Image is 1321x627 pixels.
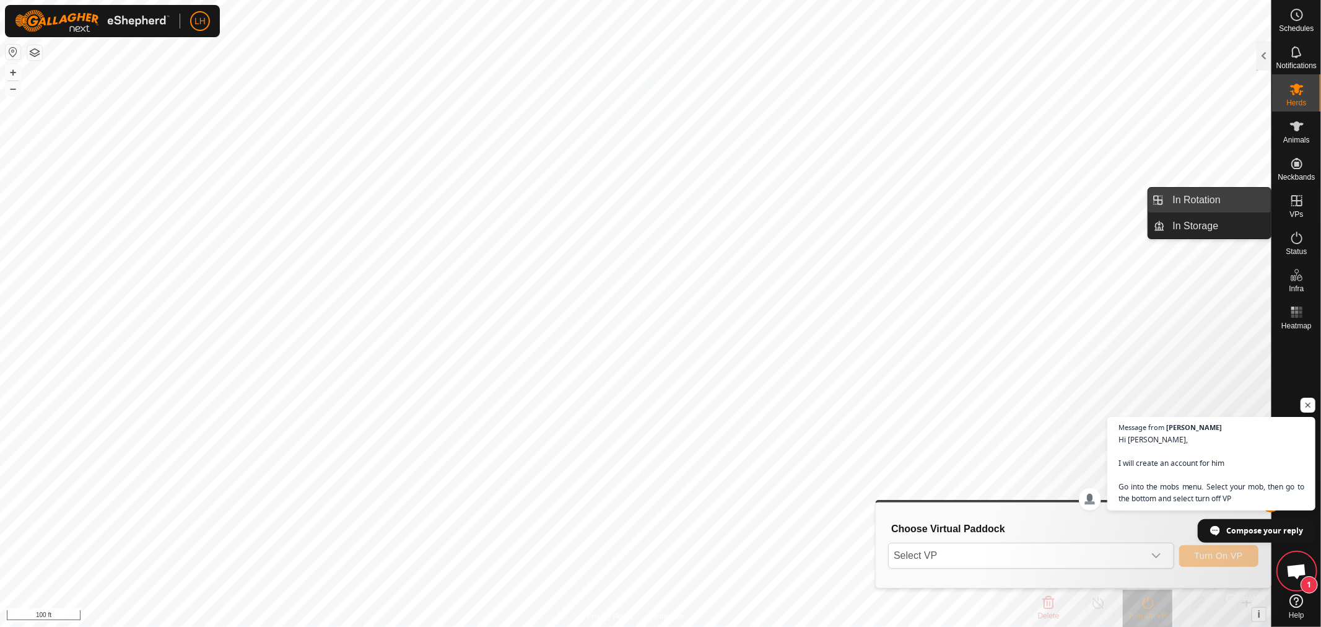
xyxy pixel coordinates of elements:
[1301,576,1318,594] span: 1
[1148,188,1271,213] li: In Rotation
[1118,424,1164,431] span: Message from
[1226,520,1303,541] span: Compose your reply
[1173,219,1219,234] span: In Storage
[586,611,633,622] a: Privacy Policy
[1278,173,1315,181] span: Neckbands
[1166,188,1271,213] a: In Rotation
[194,15,206,28] span: LH
[1289,211,1303,218] span: VPs
[6,81,20,96] button: –
[1195,551,1243,561] span: Turn On VP
[1286,99,1306,107] span: Herds
[1118,434,1304,504] span: Hi [PERSON_NAME], I will create an account for him Go into the mobs menu. Select your mob, then g...
[1252,608,1266,621] button: i
[6,65,20,80] button: +
[1283,136,1310,144] span: Animals
[1286,248,1307,255] span: Status
[1179,545,1258,567] button: Turn On VP
[1279,25,1314,32] span: Schedules
[27,45,42,60] button: Map Layers
[1272,589,1321,624] a: Help
[1276,62,1317,69] span: Notifications
[1148,214,1271,239] li: In Storage
[15,10,170,32] img: Gallagher Logo
[889,543,1144,568] span: Select VP
[6,45,20,59] button: Reset Map
[1289,285,1304,292] span: Infra
[1289,612,1304,619] span: Help
[891,523,1258,535] h3: Choose Virtual Paddock
[1281,322,1312,330] span: Heatmap
[1173,193,1221,208] span: In Rotation
[1166,214,1271,239] a: In Storage
[648,611,684,622] a: Contact Us
[1166,424,1222,431] span: [PERSON_NAME]
[1278,553,1315,590] div: Open chat
[1258,609,1260,620] span: i
[1144,543,1169,568] div: dropdown trigger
